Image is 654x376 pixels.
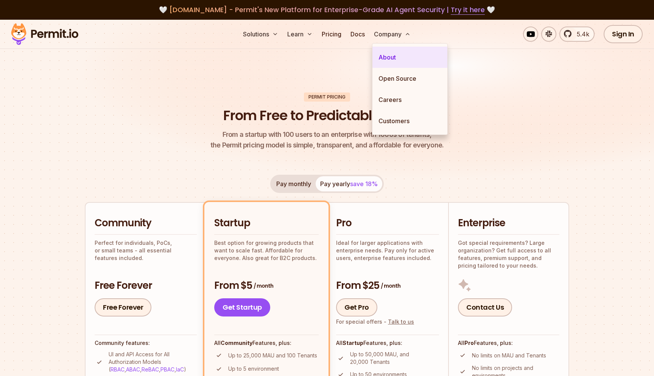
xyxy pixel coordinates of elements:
a: Docs [347,27,368,42]
div: Permit Pricing [304,92,350,102]
h3: Free Forever [95,279,197,293]
a: About [372,47,447,68]
p: Up to 25,000 MAU and 100 Tenants [228,352,317,359]
div: 🤍 🤍 [18,5,636,15]
span: From a startup with 100 users to an enterprise with 1000s of tenants, [210,129,444,140]
p: Perfect for individuals, PoCs, or small teams - all essential features included. [95,239,197,262]
a: Free Forever [95,298,151,316]
button: Company [371,27,414,42]
p: Ideal for larger applications with enterprise needs. Pay only for active users, enterprise featur... [336,239,439,262]
span: / month [381,282,400,290]
a: Talk to us [388,318,414,325]
a: PBAC [160,366,174,373]
h4: All Features, plus: [336,339,439,347]
button: Solutions [240,27,281,42]
strong: Pro [464,340,474,346]
h3: From $25 [336,279,439,293]
h4: All Features, plus: [458,339,559,347]
a: Open Source [372,68,447,89]
h2: Pro [336,216,439,230]
strong: Startup [343,340,363,346]
h2: Community [95,216,197,230]
h2: Enterprise [458,216,559,230]
span: 5.4k [572,30,589,39]
strong: Community [221,340,252,346]
a: IaC [176,366,184,373]
img: Permit logo [8,21,82,47]
p: UI and API Access for All Authorization Models ( , , , , ) [109,351,197,373]
a: Contact Us [458,298,512,316]
p: Got special requirements? Large organization? Get full access to all features, premium support, a... [458,239,559,269]
a: Pricing [319,27,344,42]
a: Get Pro [336,298,377,316]
h2: Startup [214,216,319,230]
span: [DOMAIN_NAME] - Permit's New Platform for Enterprise-Grade AI Agent Security | [169,5,485,14]
span: / month [254,282,273,290]
a: Try it here [451,5,485,15]
button: Learn [284,27,316,42]
h4: Community features: [95,339,197,347]
button: Pay monthly [272,176,316,191]
p: Best option for growing products that want to scale fast. Affordable for everyone. Also great for... [214,239,319,262]
a: Sign In [604,25,643,43]
div: For special offers - [336,318,414,326]
a: Get Startup [214,298,270,316]
a: Customers [372,110,447,132]
p: Up to 50,000 MAU, and 20,000 Tenants [350,351,439,366]
a: 5.4k [559,27,595,42]
p: the Permit pricing model is simple, transparent, and affordable for everyone. [210,129,444,150]
a: Careers [372,89,447,110]
a: RBAC [111,366,125,373]
p: No limits on MAU and Tenants [472,352,546,359]
a: ABAC [126,366,140,373]
p: Up to 5 environment [228,365,279,373]
h3: From $5 [214,279,319,293]
h1: From Free to Predictable Scaling [223,106,431,125]
h4: All Features, plus: [214,339,319,347]
a: ReBAC [142,366,159,373]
